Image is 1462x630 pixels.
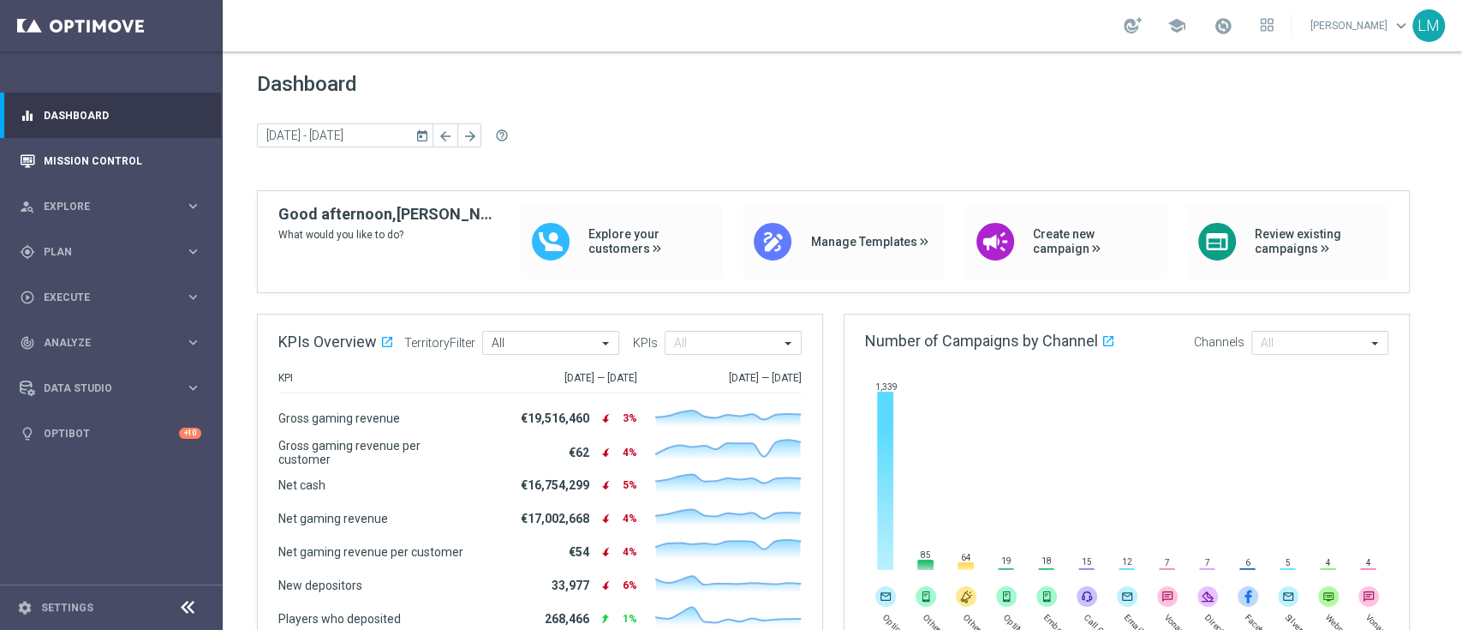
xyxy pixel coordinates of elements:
[20,138,201,183] div: Mission Control
[20,93,201,138] div: Dashboard
[20,411,201,456] div: Optibot
[20,290,185,305] div: Execute
[19,336,202,350] button: track_changes Analyze keyboard_arrow_right
[44,292,185,303] span: Execute
[185,198,201,214] i: keyboard_arrow_right
[1167,16,1186,35] span: school
[44,93,201,138] a: Dashboard
[185,334,201,351] i: keyboard_arrow_right
[20,244,185,260] div: Plan
[185,289,201,305] i: keyboard_arrow_right
[19,200,202,213] button: person_search Explore keyboard_arrow_right
[179,428,201,439] div: +10
[44,411,179,456] a: Optibot
[20,108,35,123] i: equalizer
[44,138,201,183] a: Mission Control
[17,600,33,615] i: settings
[44,247,185,257] span: Plan
[20,244,35,260] i: gps_fixed
[20,381,185,396] div: Data Studio
[20,426,35,441] i: lightbulb
[19,427,202,441] button: lightbulb Optibot +10
[41,603,93,613] a: Settings
[19,109,202,123] button: equalizer Dashboard
[185,380,201,396] i: keyboard_arrow_right
[19,381,202,395] button: Data Studio keyboard_arrow_right
[44,338,185,348] span: Analyze
[1392,16,1411,35] span: keyboard_arrow_down
[1309,13,1412,39] a: [PERSON_NAME]keyboard_arrow_down
[20,199,185,214] div: Explore
[19,245,202,259] button: gps_fixed Plan keyboard_arrow_right
[19,154,202,168] button: Mission Control
[185,243,201,260] i: keyboard_arrow_right
[44,201,185,212] span: Explore
[20,335,185,351] div: Analyze
[20,290,35,305] i: play_circle_outline
[20,199,35,214] i: person_search
[1412,9,1445,42] div: LM
[44,383,185,393] span: Data Studio
[19,291,202,304] button: play_circle_outline Execute keyboard_arrow_right
[20,335,35,351] i: track_changes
